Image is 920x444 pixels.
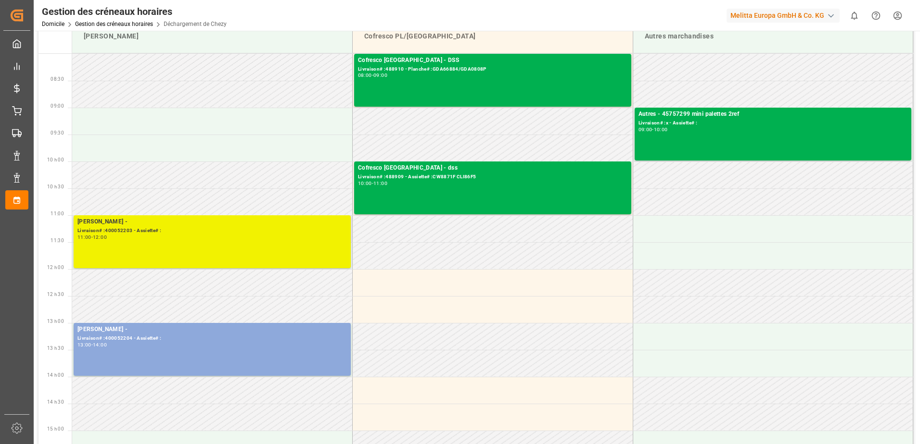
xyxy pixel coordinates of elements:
span: 10 h 30 [47,184,64,189]
div: Cofresco [GEOGRAPHIC_DATA] - dss [358,163,627,173]
div: - [652,127,653,132]
div: - [372,73,373,77]
div: [PERSON_NAME] [80,27,345,45]
div: 09:00 [373,73,387,77]
span: 09:30 [51,130,64,136]
div: 09:00 [639,127,652,132]
span: 11:00 [51,211,64,216]
div: 13:00 [77,343,91,347]
span: 08:30 [51,76,64,82]
span: 12 h 30 [47,292,64,297]
div: - [91,343,93,347]
div: [PERSON_NAME] - [77,217,347,227]
a: Gestion des créneaux horaires [75,21,153,27]
div: Livraison# :488909 - Assiette# :CW8871F CLI86F5 [358,173,627,181]
div: - [91,235,93,239]
div: 11:00 [77,235,91,239]
div: 14:00 [93,343,107,347]
div: Cofresco [GEOGRAPHIC_DATA] - DSS [358,56,627,65]
div: [PERSON_NAME] - [77,325,347,334]
span: 12 h 00 [47,265,64,270]
div: 08:00 [358,73,372,77]
div: Livraison# :400052204 - Assiette# : [77,334,347,343]
span: 10 h 00 [47,157,64,162]
span: 11:30 [51,238,64,243]
div: 12:00 [93,235,107,239]
button: Centre d’aide [865,5,887,26]
div: - [372,181,373,185]
div: Livraison# :488910 - Planche# :GDA66884/GDA0808P [358,65,627,74]
div: Autres - 45757299 mini palettes 2ref [639,110,908,119]
div: 10:00 [358,181,372,185]
span: 13 h 30 [47,345,64,351]
div: 11:00 [373,181,387,185]
button: Afficher 0 nouvelles notifications [843,5,865,26]
div: Gestion des créneaux horaires [42,4,227,19]
div: 10:00 [654,127,668,132]
div: Autres marchandises [641,27,906,45]
a: Domicile [42,21,64,27]
span: 15 h 00 [47,426,64,432]
span: 09:00 [51,103,64,109]
div: Cofresco PL/[GEOGRAPHIC_DATA] [360,27,625,45]
span: 14 h 00 [47,372,64,378]
span: 13 h 00 [47,319,64,324]
div: Livraison# :x - Assiette# : [639,119,908,127]
span: 14 h 30 [47,399,64,405]
font: Melitta Europa GmbH & Co. KG [730,11,824,21]
button: Melitta Europa GmbH & Co. KG [727,6,843,25]
div: Livraison# :400052203 - Assiette# : [77,227,347,235]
